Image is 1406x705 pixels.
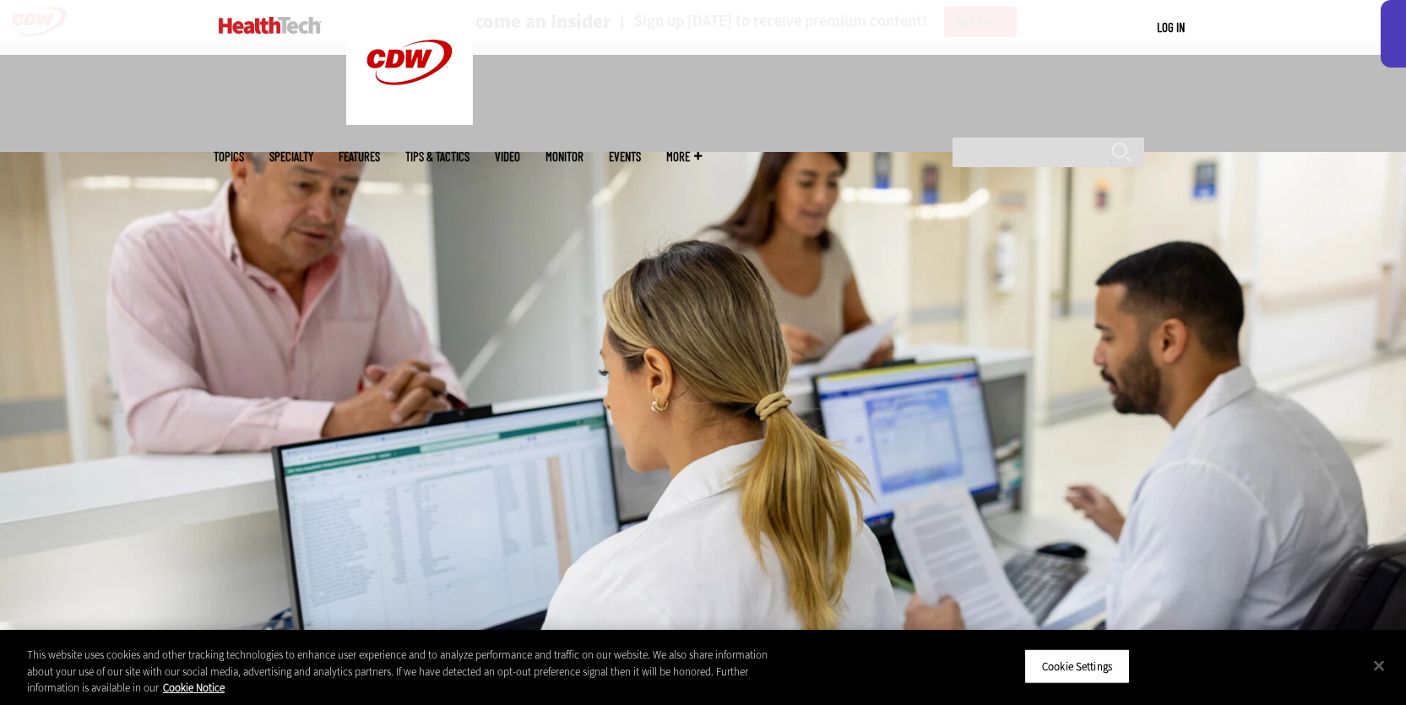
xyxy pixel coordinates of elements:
a: More information about your privacy [163,681,225,695]
a: Events [609,150,641,163]
button: Cookie Settings [1024,648,1130,684]
a: Features [339,150,380,163]
div: User menu [1157,19,1185,36]
div: This website uses cookies and other tracking technologies to enhance user experience and to analy... [27,647,774,697]
button: Close [1360,647,1398,684]
img: Home [219,17,321,34]
a: MonITor [546,150,584,163]
span: Specialty [269,150,313,163]
a: Log in [1157,19,1185,35]
span: Topics [214,150,244,163]
a: Video [495,150,520,163]
span: More [666,150,702,163]
a: CDW [346,111,473,129]
a: Tips & Tactics [405,150,470,163]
